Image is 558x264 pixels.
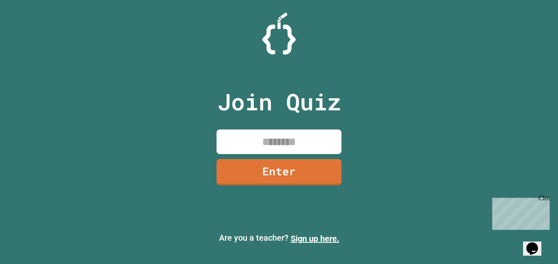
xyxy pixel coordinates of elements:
a: Sign up here. [291,234,339,244]
a: Enter [217,159,341,185]
img: Logo.svg [262,12,296,55]
p: Join Quiz [217,85,341,119]
div: Chat with us now!Close [3,3,57,53]
p: Are you a teacher? [7,232,551,245]
iframe: chat widget [523,231,550,256]
iframe: chat widget [489,194,550,230]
